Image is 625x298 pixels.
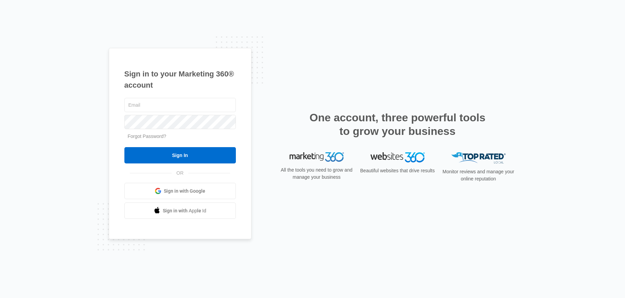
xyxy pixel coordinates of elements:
h2: One account, three powerful tools to grow your business [308,111,488,138]
p: All the tools you need to grow and manage your business [279,166,355,181]
img: Marketing 360 [290,152,344,162]
p: Monitor reviews and manage your online reputation [440,168,517,182]
span: Sign in with Apple Id [163,207,206,214]
span: Sign in with Google [164,188,205,195]
a: Sign in with Google [124,183,236,199]
input: Email [124,98,236,112]
img: Top Rated Local [451,152,506,163]
span: OR [172,170,188,177]
h1: Sign in to your Marketing 360® account [124,68,236,91]
a: Sign in with Apple Id [124,203,236,219]
img: Websites 360 [370,152,425,162]
input: Sign In [124,147,236,163]
a: Forgot Password? [128,134,167,139]
p: Beautiful websites that drive results [360,167,436,174]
